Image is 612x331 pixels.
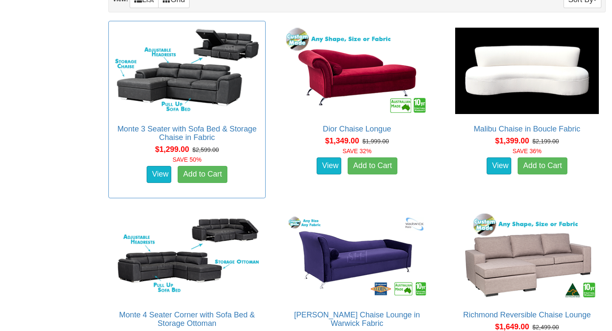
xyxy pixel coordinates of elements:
span: $1,649.00 [495,322,529,331]
a: Monte 3 Seater with Sofa Bed & Storage Chaise in Fabric [117,125,257,142]
img: Monte 3 Seater with Sofa Bed & Storage Chaise in Fabric [113,26,261,116]
span: $1,299.00 [155,145,189,154]
font: SAVE 50% [173,156,201,163]
a: View [317,157,341,174]
a: Add to Cart [518,157,567,174]
span: $1,399.00 [495,137,529,145]
span: $1,349.00 [325,137,359,145]
img: Monte 4 Seater Corner with Sofa Bed & Storage Ottoman [113,211,261,302]
del: $2,199.00 [533,138,559,145]
img: Richmond Reversible Chaise Lounge [453,211,601,302]
img: Malibu Chaise in Boucle Fabric [453,26,601,116]
del: $2,499.00 [533,324,559,331]
a: Malibu Chaise in Boucle Fabric [474,125,581,133]
font: SAVE 36% [513,148,541,154]
a: View [487,157,511,174]
img: Romeo Chaise Lounge in Warwick Fabric [283,211,431,302]
a: Add to Cart [178,166,227,183]
del: $2,599.00 [193,146,219,153]
a: [PERSON_NAME] Chaise Lounge in Warwick Fabric [294,311,420,328]
font: SAVE 32% [343,148,371,154]
img: Dior Chaise Longue [283,26,431,116]
a: Richmond Reversible Chaise Lounge [463,311,591,319]
a: Monte 4 Seater Corner with Sofa Bed & Storage Ottoman [119,311,255,328]
del: $1,999.00 [363,138,389,145]
a: View [147,166,171,183]
a: Dior Chaise Longue [323,125,391,133]
a: Add to Cart [348,157,397,174]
